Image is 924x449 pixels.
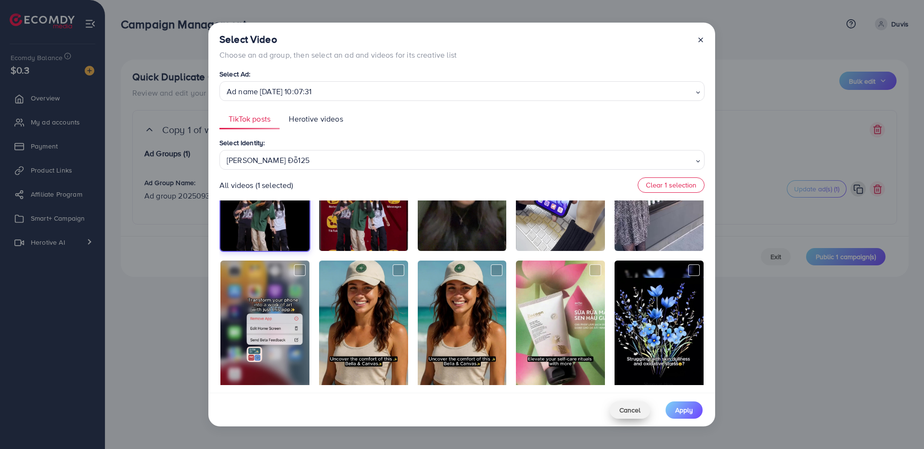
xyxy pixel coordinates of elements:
[619,405,641,415] span: Cancel
[883,406,917,442] iframe: Chat
[219,138,265,148] label: Select Identity:
[219,34,457,46] h4: Select Video
[229,113,270,125] span: TikTok posts
[610,401,650,419] button: Cancel
[666,401,703,419] button: Apply
[227,85,635,99] div: Ad name 2025-09-30 10:07:31
[219,179,294,191] p: All videos (1 selected)
[516,261,605,414] img: o85fMqWI2kiefEvRBACBFIJWIAtjZjGKgfFFLE~tplv-noop.image
[227,153,635,167] div: Trinh Đỗ125
[638,153,693,168] input: Search for option
[615,261,704,414] img: ocCDAwgqyFDeIGYGQREDy0fSQ0FxAZJqDgUfHb~tplv-noop.image
[418,261,507,414] img: ooowIUiW6zkBcCiagDBAI1b0my0oOAHB1Ri4fp~tplv-noop.image
[219,49,457,61] p: Choose an ad group, then select an ad and videos for its creative list
[220,261,309,414] img: owMGNqVi7LmqBIEEvAiyASuBwYoyDApqfywBB0~tplv-noop.image
[289,113,343,125] span: Herotive videos
[219,69,251,79] label: Select Ad:
[227,153,633,167] span: [PERSON_NAME] Đỗ125
[227,85,633,99] span: Ad name [DATE] 10:07:31
[219,150,705,170] div: Search for option
[638,84,693,99] input: Search for option
[675,405,693,415] span: Apply
[219,81,705,101] div: Search for option
[319,261,408,414] img: ooowIUiW6zkBcCiagDBAI1b0my0oOAHB1Ri4fp~tplv-noop.image
[638,177,705,193] button: Clear 1 selection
